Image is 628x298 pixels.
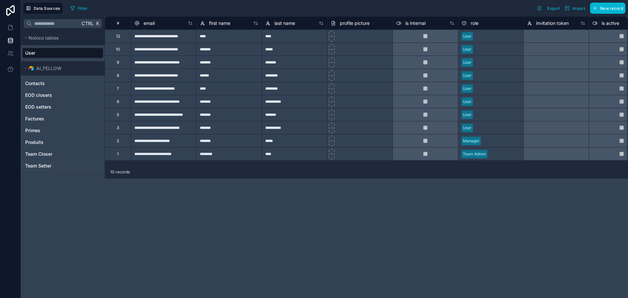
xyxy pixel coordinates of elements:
[28,35,59,41] span: Noloco tables
[22,137,103,148] div: Produits
[25,80,99,87] a: Contacts
[36,65,61,72] span: AI_FELLOW
[600,6,623,11] span: New record
[22,64,99,73] button: Airtable LogoAI_FELLOW
[34,6,60,11] span: Data Sources
[25,104,99,110] a: EOD setters
[463,86,472,92] div: User
[22,33,99,43] button: Noloco tables
[209,20,230,26] span: first name
[572,6,585,11] span: Import
[463,138,480,144] div: Manager
[78,6,88,11] span: Filter
[463,33,472,39] div: User
[95,21,100,26] span: K
[25,127,40,134] span: Primes
[22,102,103,112] div: EOD setters
[463,151,486,157] div: Team Admin
[25,115,99,122] a: Factures
[117,86,119,91] div: 7
[117,138,119,144] div: 2
[587,3,625,14] a: New record
[463,125,472,131] div: User
[110,169,130,175] span: 10 records
[22,90,103,100] div: EOD closers
[25,163,51,169] span: Team Setter
[25,115,44,122] span: Factures
[25,163,99,169] a: Team Setter
[547,6,560,11] span: Export
[25,50,35,56] span: User
[463,112,472,118] div: User
[116,47,120,52] div: 10
[116,34,120,39] div: 12
[117,125,119,131] div: 3
[22,114,103,124] div: Factures
[144,20,155,26] span: email
[274,20,295,26] span: last name
[25,50,99,56] a: User
[25,104,51,110] span: EOD setters
[25,139,99,146] a: Produits
[110,21,126,26] div: #
[463,99,472,105] div: User
[22,161,103,171] div: Team Setter
[562,3,587,14] button: Import
[25,139,44,146] span: Produits
[25,92,52,98] span: EOD closers
[25,151,52,157] span: Team Closer
[463,46,472,52] div: User
[117,73,119,78] div: 8
[22,48,103,58] div: User
[81,19,94,27] span: Ctrl
[590,3,625,14] button: New record
[471,20,479,26] span: role
[25,127,99,134] a: Primes
[24,3,62,14] button: Data Sources
[117,99,119,104] div: 6
[536,20,569,26] span: invitation token
[22,78,103,89] div: Contacts
[28,66,34,71] img: Airtable Logo
[25,80,45,87] span: Contacts
[534,3,562,14] button: Export
[340,20,370,26] span: profile picture
[463,73,472,79] div: User
[22,125,103,136] div: Primes
[602,20,619,26] span: is active
[117,112,119,117] div: 5
[25,151,99,157] a: Team Closer
[25,92,99,98] a: EOD closers
[22,149,103,159] div: Team Closer
[117,60,119,65] div: 9
[463,60,472,65] div: User
[117,151,119,157] div: 1
[68,3,90,13] button: Filter
[405,20,426,26] span: is internal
